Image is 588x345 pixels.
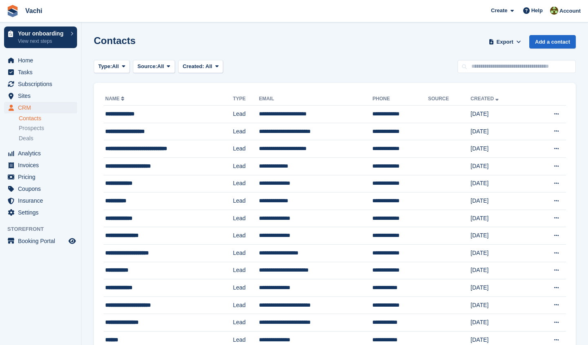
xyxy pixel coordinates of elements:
td: [DATE] [471,210,531,227]
span: Account [559,7,581,15]
a: menu [4,66,77,78]
td: Lead [233,106,259,123]
span: Created: [183,63,204,69]
a: menu [4,207,77,218]
td: Lead [233,314,259,332]
a: menu [4,195,77,206]
td: [DATE] [471,262,531,279]
a: Prospects [19,124,77,133]
a: Your onboarding View next steps [4,27,77,48]
td: Lead [233,262,259,279]
span: Settings [18,207,67,218]
a: menu [4,55,77,66]
button: Created: All [178,60,223,73]
a: menu [4,235,77,247]
span: Booking Portal [18,235,67,247]
a: menu [4,102,77,113]
span: Pricing [18,171,67,183]
span: Insurance [18,195,67,206]
span: CRM [18,102,67,113]
span: Deals [19,135,33,142]
p: Your onboarding [18,31,66,36]
span: Export [497,38,513,46]
td: [DATE] [471,192,531,210]
td: Lead [233,175,259,192]
button: Source: All [133,60,175,73]
span: Source: [137,62,157,71]
a: Preview store [67,236,77,246]
button: Type: All [94,60,130,73]
a: menu [4,90,77,102]
td: Lead [233,279,259,297]
td: Lead [233,140,259,158]
th: Email [259,93,373,106]
span: Home [18,55,67,66]
button: Export [487,35,523,49]
a: menu [4,159,77,171]
a: Created [471,96,500,102]
td: Lead [233,157,259,175]
img: stora-icon-8386f47178a22dfd0bd8f6a31ec36ba5ce8667c1dd55bd0f319d3a0aa187defe.svg [7,5,19,17]
a: menu [4,183,77,195]
span: Prospects [19,124,44,132]
td: [DATE] [471,244,531,262]
td: Lead [233,296,259,314]
a: Deals [19,134,77,143]
span: All [112,62,119,71]
a: Name [105,96,126,102]
span: Tasks [18,66,67,78]
td: Lead [233,192,259,210]
img: Anete Gre [550,7,558,15]
td: [DATE] [471,123,531,140]
td: [DATE] [471,106,531,123]
span: Coupons [18,183,67,195]
td: [DATE] [471,175,531,192]
td: Lead [233,227,259,245]
span: All [206,63,212,69]
h1: Contacts [94,35,136,46]
td: [DATE] [471,140,531,158]
td: Lead [233,244,259,262]
td: [DATE] [471,296,531,314]
a: Contacts [19,115,77,122]
th: Type [233,93,259,106]
span: All [157,62,164,71]
span: Invoices [18,159,67,171]
a: menu [4,171,77,183]
a: menu [4,78,77,90]
span: Create [491,7,507,15]
a: menu [4,148,77,159]
span: Analytics [18,148,67,159]
span: Type: [98,62,112,71]
th: Source [428,93,471,106]
th: Phone [372,93,428,106]
td: [DATE] [471,157,531,175]
span: Storefront [7,225,81,233]
span: Subscriptions [18,78,67,90]
td: [DATE] [471,314,531,332]
a: Add a contact [529,35,576,49]
span: Help [531,7,543,15]
p: View next steps [18,38,66,45]
a: Vachi [22,4,46,18]
td: Lead [233,123,259,140]
td: Lead [233,210,259,227]
td: [DATE] [471,279,531,297]
span: Sites [18,90,67,102]
td: [DATE] [471,227,531,245]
